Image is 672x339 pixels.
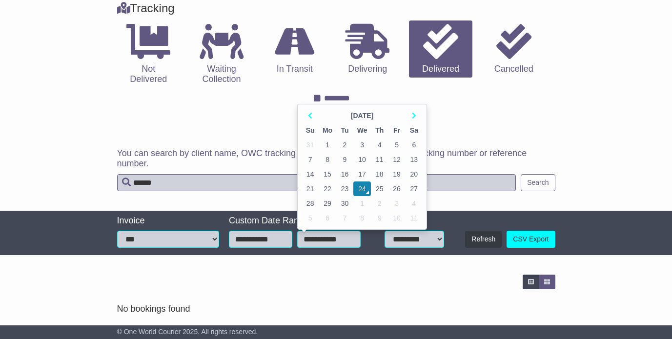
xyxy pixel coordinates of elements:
[371,152,388,167] td: 11
[319,196,336,211] td: 29
[353,181,371,196] td: 24
[406,211,423,225] td: 11
[388,152,405,167] td: 12
[117,216,220,226] div: Invoice
[371,123,388,138] th: Th
[319,123,336,138] th: Mo
[117,304,555,315] div: No bookings found
[302,211,319,225] td: 5
[117,328,258,336] span: © One World Courier 2025. All rights reserved.
[336,138,353,152] td: 2
[388,123,405,138] th: Fr
[319,138,336,152] td: 1
[319,167,336,181] td: 15
[336,211,353,225] td: 7
[302,196,319,211] td: 28
[406,167,423,181] td: 20
[117,88,546,146] a: All
[229,216,368,226] div: Custom Date Range
[302,138,319,152] td: 31
[409,20,472,78] a: Delivered
[336,167,353,181] td: 16
[263,20,326,78] a: In Transit
[336,196,353,211] td: 30
[302,123,319,138] th: Su
[353,196,371,211] td: 1
[406,196,423,211] td: 4
[353,123,371,138] th: We
[507,231,555,248] a: CSV Export
[117,20,180,88] a: Not Delivered
[336,152,353,167] td: 9
[371,211,388,225] td: 9
[353,167,371,181] td: 17
[388,181,405,196] td: 26
[406,138,423,152] td: 6
[406,152,423,167] td: 13
[336,123,353,138] th: Tu
[388,196,405,211] td: 3
[388,167,405,181] td: 19
[336,20,400,78] a: Delivering
[190,20,253,88] a: Waiting Collection
[319,181,336,196] td: 22
[353,138,371,152] td: 3
[388,211,405,225] td: 10
[112,1,560,16] div: Tracking
[371,138,388,152] td: 4
[319,211,336,225] td: 6
[406,181,423,196] td: 27
[521,174,555,191] button: Search
[371,196,388,211] td: 2
[353,211,371,225] td: 8
[482,20,546,78] a: Cancelled
[406,123,423,138] th: Sa
[302,167,319,181] td: 14
[117,148,555,169] p: You can search by client name, OWC tracking number, carrier name, carrier tracking number or refe...
[319,108,405,123] th: Select Month
[371,167,388,181] td: 18
[388,138,405,152] td: 5
[371,181,388,196] td: 25
[302,152,319,167] td: 7
[465,231,502,248] button: Refresh
[319,152,336,167] td: 8
[302,181,319,196] td: 21
[336,181,353,196] td: 23
[353,152,371,167] td: 10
